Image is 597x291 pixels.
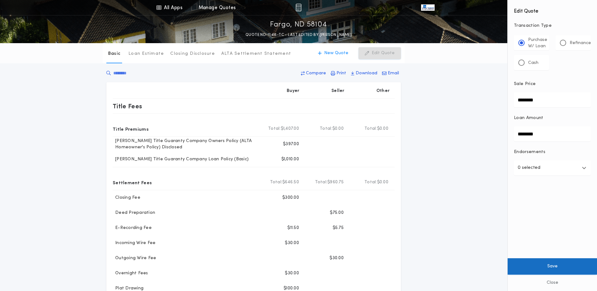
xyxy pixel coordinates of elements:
[327,179,344,185] span: $960.75
[270,179,283,185] b: Total:
[285,240,299,246] p: $30.00
[270,20,327,30] p: Fargo, ND 58104
[113,195,140,201] p: Closing Fee
[268,126,281,132] b: Total:
[336,70,346,77] p: Print
[113,101,142,111] p: Title Fees
[333,225,344,231] p: $5.75
[332,126,344,132] span: $0.00
[128,51,164,57] p: Loan Estimate
[377,126,388,132] span: $0.00
[245,32,352,38] p: QUOTE ND-11415-TC - LAST EDITED BY [PERSON_NAME]
[329,68,348,79] button: Print
[358,47,401,59] button: Edit Quote
[329,255,344,261] p: $30.00
[281,156,299,163] p: $1,010.00
[113,124,149,134] p: Title Premiums
[372,50,395,56] p: Edit Quote
[324,50,348,56] p: New Quote
[282,195,299,201] p: $300.00
[113,156,249,163] p: [PERSON_NAME] Title Guaranty Company Loan Policy (Basic)
[364,126,377,132] b: Total:
[349,68,379,79] button: Download
[108,51,121,57] p: Basic
[364,179,377,185] b: Total:
[514,115,543,121] p: Loan Amount
[113,210,155,216] p: Deed Preparation
[514,149,591,155] p: Endorsements
[331,88,345,94] p: Seller
[356,70,377,77] p: Download
[113,138,259,151] p: [PERSON_NAME] Title Guaranty Company Owners Policy (ALTA Homeowner's Policy) Disclosed
[514,92,591,107] input: Sale Price
[514,160,591,175] button: 0 selected
[296,4,301,11] img: img
[508,275,597,291] button: Close
[528,60,538,66] p: Cash
[113,177,152,187] p: Settlement Fees
[514,4,591,15] h4: Edit Quote
[281,126,299,132] span: $1,407.00
[421,4,434,11] img: vs-icon
[287,225,299,231] p: $11.50
[508,258,597,275] button: Save
[514,23,591,29] p: Transaction Type
[170,51,215,57] p: Closing Disclosure
[287,88,299,94] p: Buyer
[299,68,328,79] button: Compare
[380,68,401,79] button: Email
[388,70,399,77] p: Email
[285,270,299,277] p: $30.00
[221,51,291,57] p: ALTA Settlement Statement
[528,37,547,49] p: Purchase W/ Loan
[312,47,355,59] button: New Quote
[113,255,156,261] p: Outgoing Wire Fee
[518,164,540,172] p: 0 selected
[306,70,326,77] p: Compare
[113,270,148,277] p: Overnight Fees
[376,88,390,94] p: Other
[570,40,591,46] p: Refinance
[514,81,536,87] p: Sale Price
[283,141,299,147] p: $397.00
[282,179,299,185] span: $646.50
[377,179,388,185] span: $0.00
[320,126,332,132] b: Total:
[330,210,344,216] p: $75.00
[113,225,152,231] p: E-Recording Fee
[113,240,155,246] p: Incoming Wire Fee
[315,179,328,185] b: Total:
[514,126,591,141] input: Loan Amount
